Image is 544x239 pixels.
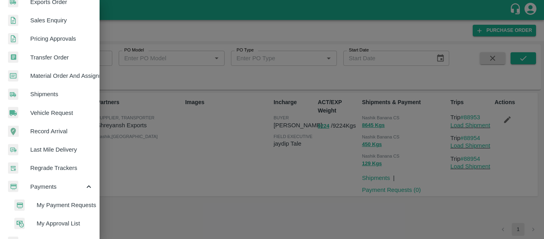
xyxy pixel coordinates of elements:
span: Regrade Trackers [30,164,93,172]
span: My Approval List [37,219,93,228]
span: My Payment Requests [37,201,93,209]
a: paymentMy Payment Requests [6,196,100,214]
img: sales [8,33,18,45]
span: Pricing Approvals [30,34,93,43]
span: Vehicle Request [30,109,93,117]
img: approval [14,217,25,229]
img: centralMaterial [8,70,18,82]
img: whTransfer [8,51,18,63]
img: whTracker [8,162,18,174]
span: Record Arrival [30,127,93,136]
img: vehicle [8,107,18,119]
span: Last Mile Delivery [30,145,93,154]
span: Shipments [30,90,93,99]
span: Payments [30,182,84,191]
img: payment [14,199,25,211]
img: sales [8,15,18,26]
img: delivery [8,144,18,156]
img: shipments [8,89,18,100]
img: payment [8,181,18,192]
span: Material Order And Assignment [30,71,93,80]
img: recordArrival [8,126,19,137]
span: Sales Enquiry [30,16,93,25]
span: Transfer Order [30,53,93,62]
a: approvalMy Approval List [6,214,100,233]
